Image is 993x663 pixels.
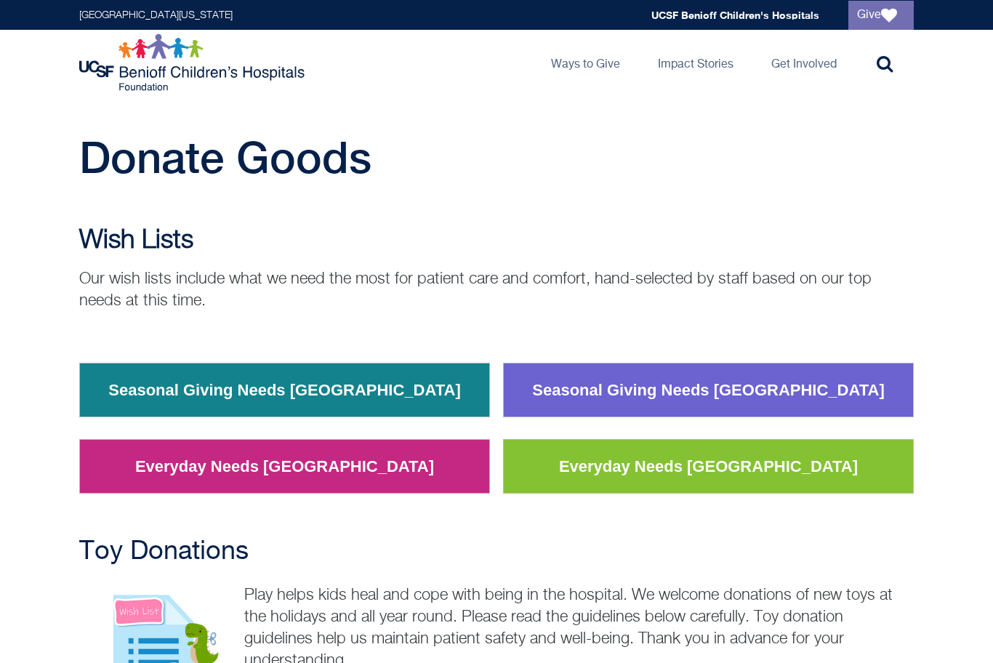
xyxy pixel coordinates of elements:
[848,1,914,30] a: Give
[79,10,233,20] a: [GEOGRAPHIC_DATA][US_STATE]
[79,537,914,566] h2: Toy Donations
[124,448,445,486] a: Everyday Needs [GEOGRAPHIC_DATA]
[79,268,914,312] p: Our wish lists include what we need the most for patient care and comfort, hand-selected by staff...
[97,371,472,409] a: Seasonal Giving Needs [GEOGRAPHIC_DATA]
[539,30,632,95] a: Ways to Give
[548,448,869,486] a: Everyday Needs [GEOGRAPHIC_DATA]
[646,30,745,95] a: Impact Stories
[521,371,896,409] a: Seasonal Giving Needs [GEOGRAPHIC_DATA]
[79,33,308,92] img: Logo for UCSF Benioff Children's Hospitals Foundation
[651,9,819,21] a: UCSF Benioff Children's Hospitals
[79,132,371,182] span: Donate Goods
[760,30,848,95] a: Get Involved
[79,226,914,255] h2: Wish Lists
